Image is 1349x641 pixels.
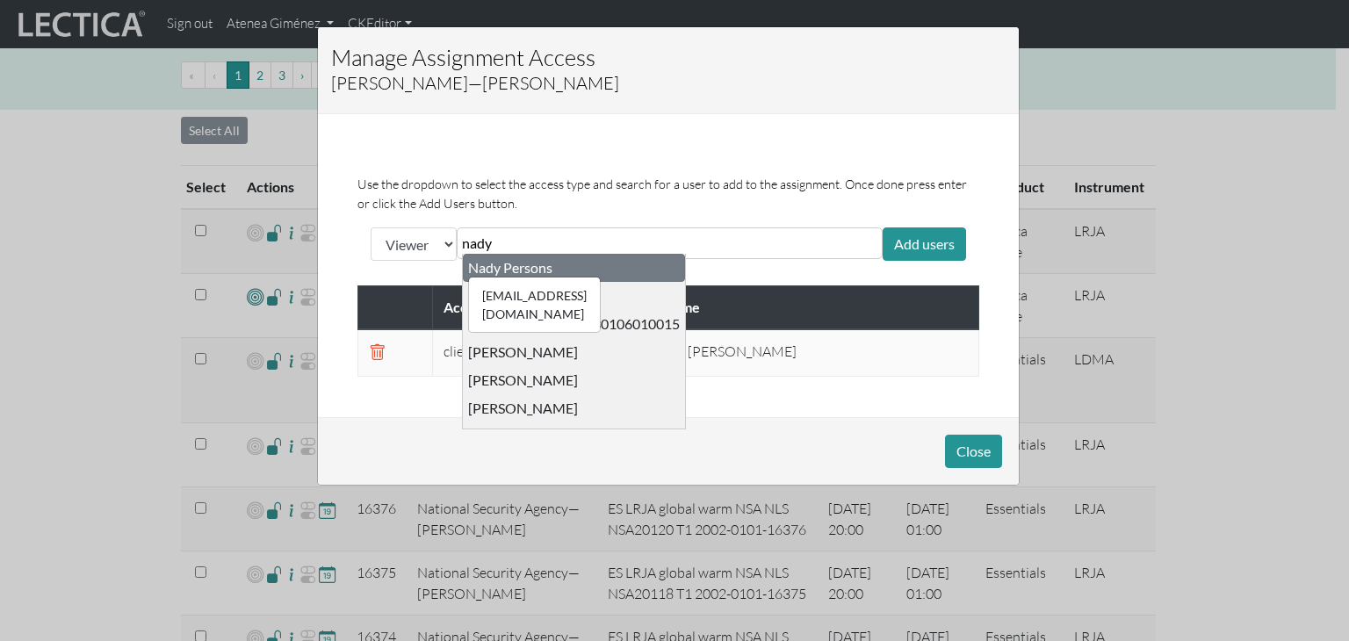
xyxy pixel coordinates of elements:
[468,343,578,361] div: [PERSON_NAME]
[432,329,626,377] td: client
[462,233,618,254] input: nady
[331,40,619,74] h4: Manage Assignment Access
[627,329,978,377] td: (zackvr) [PERSON_NAME]
[468,371,578,389] div: [PERSON_NAME]
[468,259,552,277] div: Nady Persons
[357,175,979,212] p: Use the dropdown to select the access type and search for a user to add to the assignment. Once d...
[331,74,619,93] h5: [PERSON_NAME]—[PERSON_NAME]
[432,285,626,329] th: Access Type
[627,285,978,329] th: Full Name
[883,227,966,261] div: Add users
[945,435,1002,468] button: Close
[468,428,578,445] div: [PERSON_NAME]
[468,400,578,417] div: [PERSON_NAME]
[470,278,599,331] div: [EMAIL_ADDRESS][DOMAIN_NAME]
